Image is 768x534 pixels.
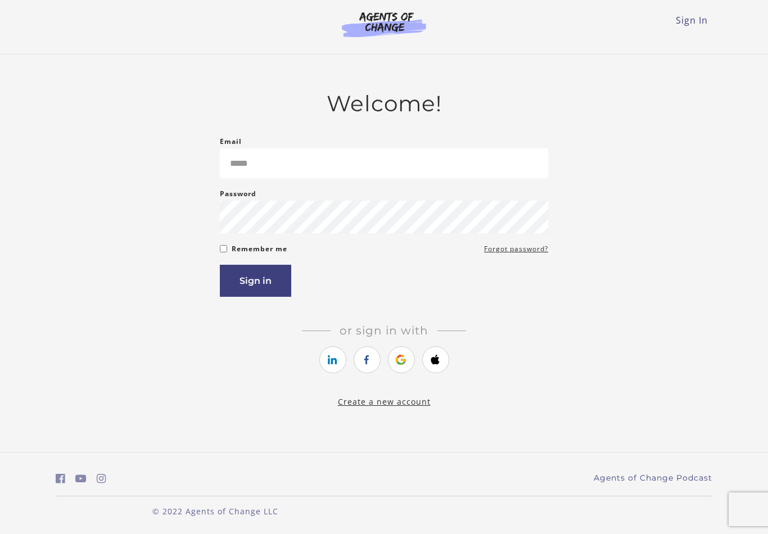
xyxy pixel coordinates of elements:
a: https://courses.thinkific.com/users/auth/linkedin?ss%5Breferral%5D=&ss%5Buser_return_to%5D=&ss%5B... [319,346,346,373]
a: Agents of Change Podcast [594,472,712,484]
i: https://www.instagram.com/agentsofchangeprep/ (Open in a new window) [97,473,106,484]
label: Password [220,187,256,201]
button: Sign in [220,265,291,297]
a: Sign In [676,14,708,26]
a: https://courses.thinkific.com/users/auth/google?ss%5Breferral%5D=&ss%5Buser_return_to%5D=&ss%5Bvi... [388,346,415,373]
a: https://www.facebook.com/groups/aswbtestprep (Open in a new window) [56,470,65,487]
i: https://www.youtube.com/c/AgentsofChangeTestPrepbyMeaganMitchell (Open in a new window) [75,473,87,484]
a: https://www.instagram.com/agentsofchangeprep/ (Open in a new window) [97,470,106,487]
h2: Welcome! [220,90,548,117]
p: © 2022 Agents of Change LLC [56,505,375,517]
img: Agents of Change Logo [330,11,438,37]
span: Or sign in with [331,324,437,337]
a: Create a new account [338,396,431,407]
label: Email [220,135,242,148]
a: https://courses.thinkific.com/users/auth/apple?ss%5Breferral%5D=&ss%5Buser_return_to%5D=&ss%5Bvis... [422,346,449,373]
a: https://www.youtube.com/c/AgentsofChangeTestPrepbyMeaganMitchell (Open in a new window) [75,470,87,487]
a: Forgot password? [484,242,548,256]
a: https://courses.thinkific.com/users/auth/facebook?ss%5Breferral%5D=&ss%5Buser_return_to%5D=&ss%5B... [354,346,381,373]
label: Remember me [232,242,287,256]
i: https://www.facebook.com/groups/aswbtestprep (Open in a new window) [56,473,65,484]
